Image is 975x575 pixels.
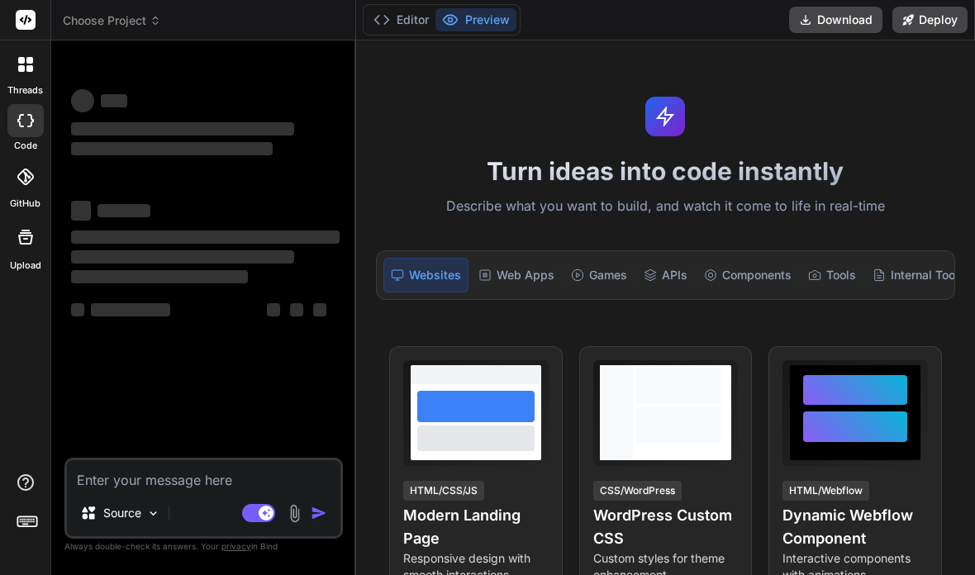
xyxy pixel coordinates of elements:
div: Internal Tools [866,258,972,292]
div: HTML/Webflow [782,481,869,501]
div: Tools [801,258,863,292]
button: Editor [367,8,435,31]
p: Describe what you want to build, and watch it come to life in real-time [366,196,965,217]
button: Deploy [892,7,968,33]
span: ‌ [71,142,273,155]
span: privacy [221,541,251,551]
span: ‌ [91,303,170,316]
p: Source [103,505,141,521]
span: ‌ [71,89,94,112]
button: Preview [435,8,516,31]
button: Download [789,7,882,33]
h4: WordPress Custom CSS [593,504,739,550]
label: GitHub [10,197,40,211]
h4: Dynamic Webflow Component [782,504,928,550]
label: Upload [10,259,41,273]
span: ‌ [290,303,303,316]
div: HTML/CSS/JS [403,481,484,501]
div: CSS/WordPress [593,481,682,501]
label: code [14,139,37,153]
span: ‌ [313,303,326,316]
span: ‌ [71,122,294,135]
div: APIs [637,258,694,292]
span: ‌ [71,303,84,316]
span: ‌ [71,270,248,283]
span: ‌ [71,230,340,244]
div: Web Apps [472,258,561,292]
span: ‌ [97,204,150,217]
span: Choose Project [63,12,161,29]
h1: Turn ideas into code instantly [366,156,965,186]
div: Components [697,258,798,292]
img: icon [311,505,327,521]
label: threads [7,83,43,97]
h4: Modern Landing Page [403,504,549,550]
img: Pick Models [146,506,160,520]
span: ‌ [71,250,294,264]
div: Websites [383,258,468,292]
span: ‌ [101,94,127,107]
span: ‌ [267,303,280,316]
div: Games [564,258,634,292]
span: ‌ [71,201,91,221]
p: Always double-check its answers. Your in Bind [64,539,343,554]
img: attachment [285,504,304,523]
